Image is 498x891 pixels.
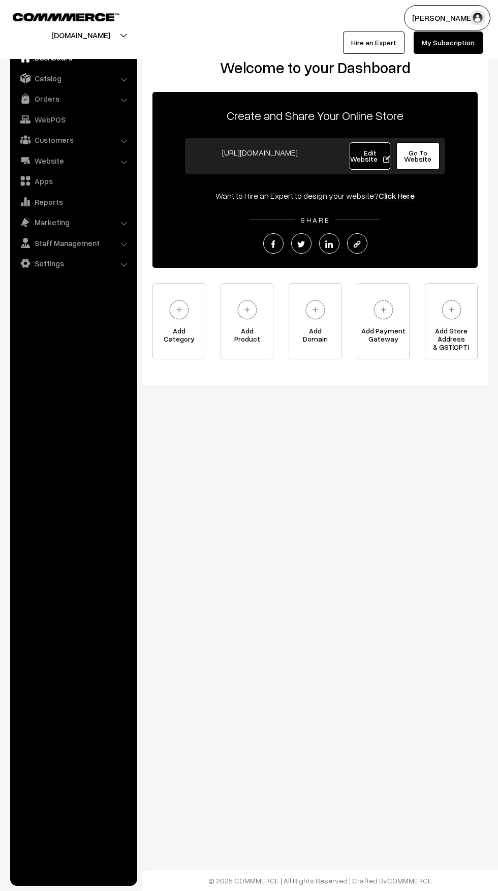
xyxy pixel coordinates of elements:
[13,89,134,108] a: Orders
[470,10,485,25] img: user
[16,22,146,48] button: [DOMAIN_NAME]
[152,283,205,359] a: AddCategory
[13,151,134,170] a: Website
[13,110,134,129] a: WebPOS
[295,216,335,224] span: SHARE
[289,283,341,359] a: AddDomain
[350,142,390,170] a: Edit Website
[438,296,465,324] img: plus.svg
[13,13,119,21] img: COMMMERCE
[221,327,273,347] span: Add Product
[152,106,478,125] p: Create and Share Your Online Store
[165,296,193,324] img: plus.svg
[13,193,134,211] a: Reports
[396,142,440,170] a: Go To Website
[350,148,390,163] span: Edit Website
[153,327,205,347] span: Add Category
[414,32,483,54] a: My Subscription
[233,296,261,324] img: plus.svg
[13,131,134,149] a: Customers
[13,213,134,231] a: Marketing
[152,58,478,77] h2: Welcome to your Dashboard
[387,876,432,885] a: COMMMERCE
[13,172,134,190] a: Apps
[357,327,409,347] span: Add Payment Gateway
[221,283,273,359] a: AddProduct
[152,190,478,202] div: Want to Hire an Expert to design your website?
[425,327,477,347] span: Add Store Address & GST(OPT)
[425,283,478,359] a: Add Store Address& GST(OPT)
[343,32,404,54] a: Hire an Expert
[13,69,134,87] a: Catalog
[289,327,341,347] span: Add Domain
[13,10,102,22] a: COMMMERCE
[13,254,134,272] a: Settings
[379,191,415,201] a: Click Here
[404,148,431,163] span: Go To Website
[13,234,134,252] a: Staff Management
[369,296,397,324] img: plus.svg
[142,870,498,891] footer: © 2025 COMMMERCE | All Rights Reserved | Crafted By
[301,296,329,324] img: plus.svg
[404,5,490,30] button: [PERSON_NAME]…
[357,283,410,359] a: Add PaymentGateway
